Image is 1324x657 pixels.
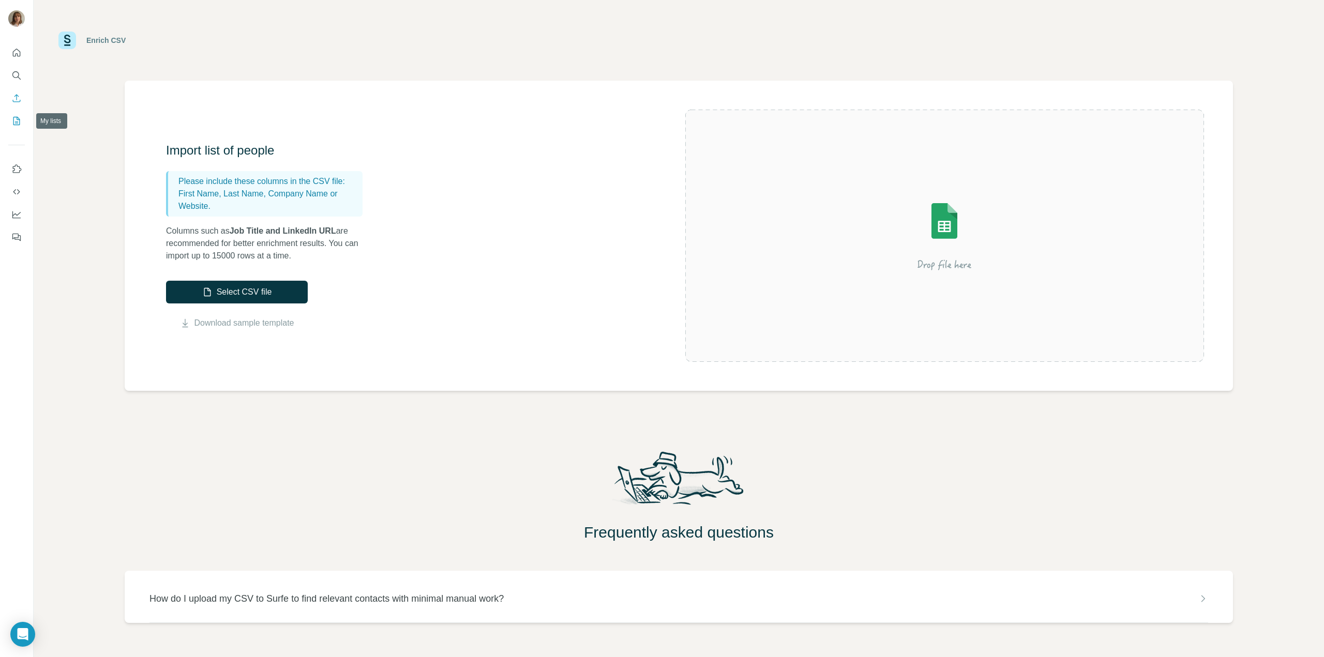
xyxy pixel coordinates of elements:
[86,35,126,45] div: Enrich CSV
[8,112,25,130] button: My lists
[58,32,76,49] img: Surfe Logo
[34,523,1324,542] h2: Frequently asked questions
[605,449,754,515] img: Surfe Mascot Illustration
[166,317,308,329] button: Download sample template
[8,10,25,27] img: Avatar
[149,591,504,606] p: How do I upload my CSV to Surfe to find relevant contacts with minimal manual work?
[10,622,35,647] div: Open Intercom Messenger
[230,226,336,235] span: Job Title and LinkedIn URL
[8,228,25,247] button: Feedback
[166,142,373,159] h3: Import list of people
[8,182,25,201] button: Use Surfe API
[178,175,358,188] p: Please include these columns in the CSV file:
[8,89,25,108] button: Enrich CSV
[8,66,25,85] button: Search
[851,174,1037,298] img: Surfe Illustration - Drop file here or select below
[194,317,294,329] a: Download sample template
[8,43,25,62] button: Quick start
[8,205,25,224] button: Dashboard
[8,160,25,178] button: Use Surfe on LinkedIn
[166,281,308,303] button: Select CSV file
[178,188,358,212] p: First Name, Last Name, Company Name or Website.
[166,225,373,262] p: Columns such as are recommended for better enrichment results. You can import up to 15000 rows at...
